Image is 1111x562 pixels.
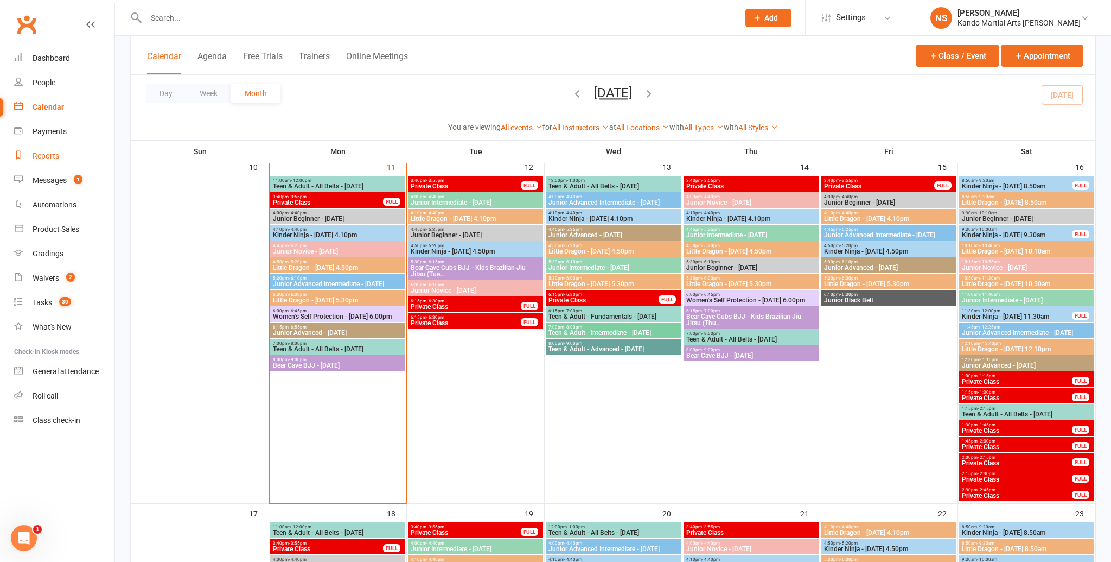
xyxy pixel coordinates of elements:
a: All Types [684,123,724,132]
span: - 6:10pm [289,276,307,281]
input: Search... [143,10,731,26]
span: 11:45am [961,325,1092,330]
span: 4:10pm [686,211,816,216]
span: - 8:00pm [289,341,307,346]
span: - 5:25pm [289,243,307,248]
span: 6:15pm [548,292,659,297]
span: Kinder Ninja - [DATE] 4.10pm [686,216,816,222]
span: 8:00pm [272,357,403,362]
span: Teen & Adult - Intermediate - [DATE] [548,330,679,336]
span: - 11:20am [980,276,1000,281]
span: - 10:40am [980,243,1000,248]
span: 9:30am [961,227,1072,232]
th: Tue [407,140,545,163]
div: Kando Martial Arts [PERSON_NAME] [957,18,1081,28]
a: Dashboard [14,46,114,71]
span: - 12:25pm [980,325,1000,330]
span: 5:30pm [823,260,954,264]
button: Free Trials [243,51,283,74]
span: - 5:25pm [564,227,582,232]
span: - 4:40pm [564,194,582,199]
a: Gradings [14,242,114,266]
span: - 6:00pm [564,276,582,281]
a: General attendance kiosk mode [14,359,114,384]
button: Appointment [1001,45,1083,67]
span: 2:15pm [961,471,1072,476]
span: 4:10pm [548,211,679,216]
span: 4:45pm [686,227,816,232]
span: Women's Self Protection - [DATE] 6.00pm [272,313,403,320]
span: - 9:20am [977,178,994,183]
span: - 3:55pm [426,178,444,183]
span: Settings [836,5,866,30]
div: Tasks [33,298,52,307]
span: 3:40pm [410,178,521,183]
div: FULL [1072,442,1089,450]
span: - 5:20pm [426,243,444,248]
div: Messages [33,176,67,185]
span: - 9:00pm [564,341,582,346]
span: - 2:15pm [978,406,995,411]
span: - 6:00pm [840,276,858,281]
strong: at [609,123,616,131]
span: Little Dragon - [DATE] 8.50am [961,199,1092,206]
div: FULL [383,198,400,206]
div: FULL [1072,377,1089,385]
span: Little Dragon - [DATE] 4.50pm [272,264,403,271]
div: 14 [800,157,820,175]
span: 4:00pm [548,194,679,199]
span: Private Class [961,460,1072,466]
span: - 7:00pm [702,308,720,313]
span: 1:00pm [961,374,1072,378]
button: Online Meetings [346,51,408,74]
a: Roll call [14,384,114,408]
span: - 4:40pm [564,211,582,216]
div: FULL [521,181,538,190]
span: 4:10pm [410,211,541,216]
span: - 6:00pm [289,292,307,297]
span: Add [764,14,778,22]
a: Reports [14,144,114,168]
a: What's New [14,315,114,339]
span: - 10:55am [980,260,1000,264]
span: Private Class [410,183,521,190]
div: Product Sales [33,225,79,233]
span: Junior Beginner - [DATE] [410,232,541,238]
span: Junior Advanced - [DATE] [961,362,1092,369]
div: Payments [33,127,67,136]
span: - 5:20pm [702,243,720,248]
span: 8:00pm [686,348,816,352]
strong: with [724,123,738,131]
span: Junior Intermediate - [DATE] [686,232,816,238]
span: - 5:25pm [702,227,720,232]
span: 6:10pm [823,292,954,297]
div: What's New [33,323,72,331]
span: 4:50pm [548,243,679,248]
span: 5:30pm [686,276,816,281]
div: Reports [33,151,59,160]
span: 11:00am [961,292,1092,297]
span: 5:30pm [686,260,816,264]
span: 6:00pm [686,292,816,297]
a: All Locations [616,123,669,132]
span: 4:50pm [272,260,403,264]
div: People [33,78,55,87]
iframe: Intercom live chat [11,525,37,551]
span: 5:30pm [410,282,541,287]
div: NS [930,7,952,29]
span: Junior Beginner - [DATE] [823,199,954,206]
span: 5:30pm [548,276,679,281]
th: Sun [131,140,269,163]
span: Kinder Ninja - [DATE] 4.10pm [272,232,403,238]
span: 30 [59,297,71,306]
span: - 9:00pm [289,357,307,362]
div: Automations [33,200,76,209]
span: Private Class [686,183,816,190]
button: Day [146,84,186,103]
span: 11:00am [272,178,403,183]
span: 6:15pm [410,315,521,320]
span: 8:50am [961,178,1072,183]
div: FULL [1072,312,1089,320]
span: Little Dragon - [DATE] 4.50pm [548,248,679,255]
span: Bear Cave Cubs BJJ - Kids Brazilian Jiu Jitsu (Thu... [686,313,816,326]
